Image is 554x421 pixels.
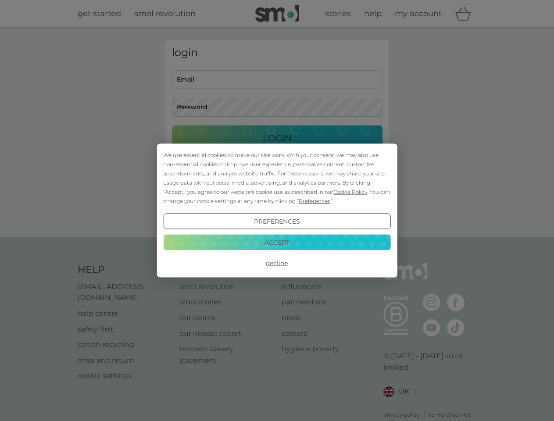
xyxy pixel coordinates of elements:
[299,198,330,204] span: Preferences
[157,144,397,278] div: Cookie Consent Prompt
[163,150,390,206] div: We use essential cookies to make our site work. With your consent, we may also use non-essential ...
[163,234,390,250] button: Accept
[163,214,390,229] button: Preferences
[333,189,367,195] span: Cookie Policy
[163,255,390,271] button: Decline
